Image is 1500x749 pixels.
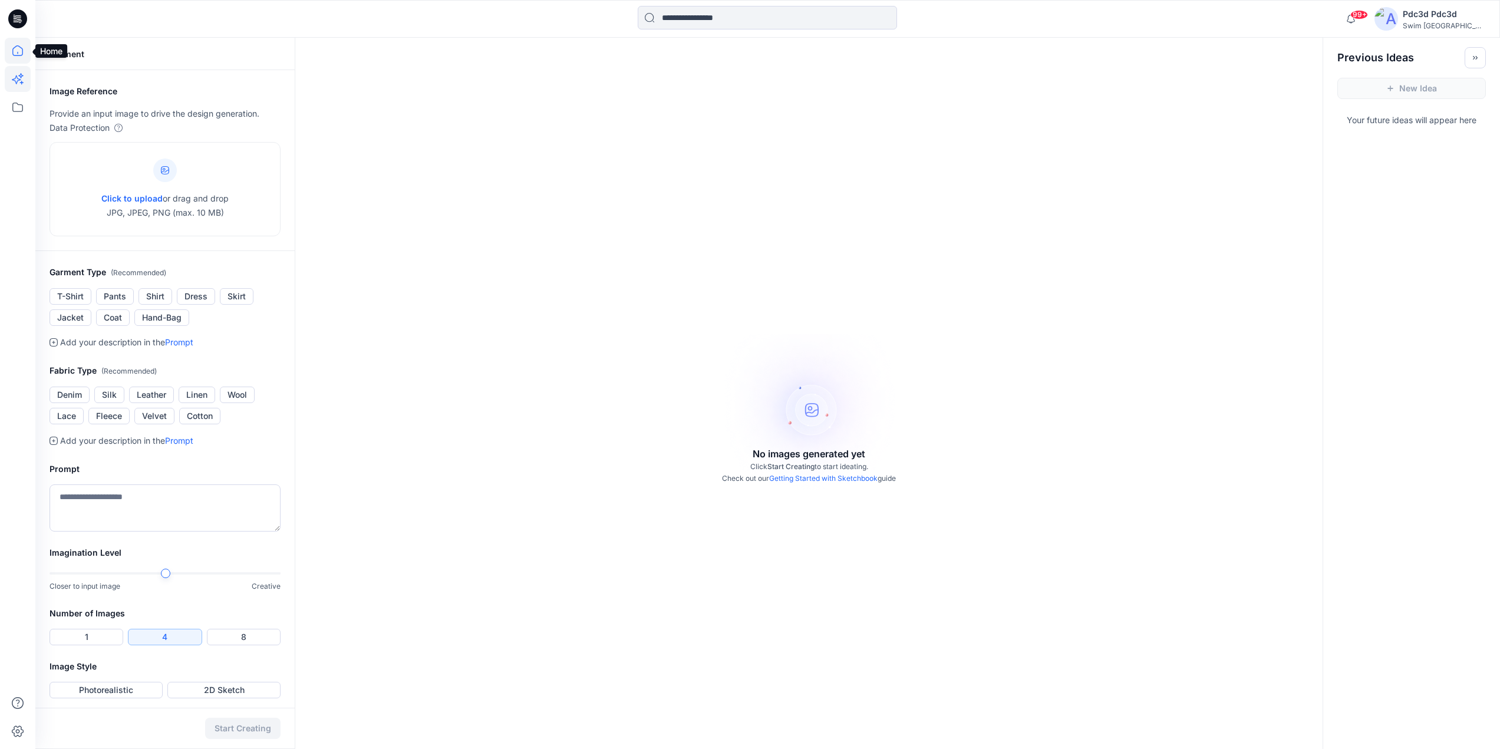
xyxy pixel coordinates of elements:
button: Coat [96,309,130,326]
button: Linen [179,387,215,403]
button: Leather [129,387,174,403]
a: Getting Started with Sketchbook [769,474,878,483]
button: Hand-Bag [134,309,189,326]
button: Cotton [179,408,220,424]
p: Click to start ideating. Check out our guide [722,461,896,484]
button: Velvet [134,408,174,424]
h2: Prompt [50,462,281,476]
p: Provide an input image to drive the design generation. [50,107,281,121]
h2: Image Style [50,659,281,674]
button: 8 [207,629,281,645]
button: Jacket [50,309,91,326]
p: No images generated yet [753,447,865,461]
p: Closer to input image [50,580,120,592]
p: Add your description in the [60,434,193,448]
h2: Image Reference [50,84,281,98]
h2: Imagination Level [50,546,281,560]
button: T-Shirt [50,288,91,305]
h2: Fabric Type [50,364,281,378]
button: Silk [94,387,124,403]
button: 1 [50,629,123,645]
span: ( Recommended ) [101,367,157,375]
button: 4 [128,629,202,645]
button: Photorealistic [50,682,163,698]
h2: Number of Images [50,606,281,621]
span: Start Creating [767,462,815,471]
p: Creative [252,580,281,592]
button: Denim [50,387,90,403]
span: 99+ [1350,10,1368,19]
img: avatar [1374,7,1398,31]
a: Prompt [165,337,193,347]
p: Add your description in the [60,335,193,349]
button: Toggle idea bar [1465,47,1486,68]
div: Pdc3d Pdc3d [1403,7,1485,21]
p: or drag and drop JPG, JPEG, PNG (max. 10 MB) [101,192,229,220]
a: Prompt [165,435,193,446]
button: Dress [177,288,215,305]
p: Data Protection [50,121,110,135]
button: Pants [96,288,134,305]
span: ( Recommended ) [111,268,166,277]
button: Skirt [220,288,253,305]
button: Shirt [139,288,172,305]
button: Lace [50,408,84,424]
button: 2D Sketch [167,682,281,698]
button: Fleece [88,408,130,424]
button: Wool [220,387,255,403]
div: Swim [GEOGRAPHIC_DATA] [1403,21,1485,30]
h2: Garment Type [50,265,281,280]
h2: Previous Ideas [1337,51,1414,65]
span: Click to upload [101,193,163,203]
p: Your future ideas will appear here [1323,108,1500,127]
